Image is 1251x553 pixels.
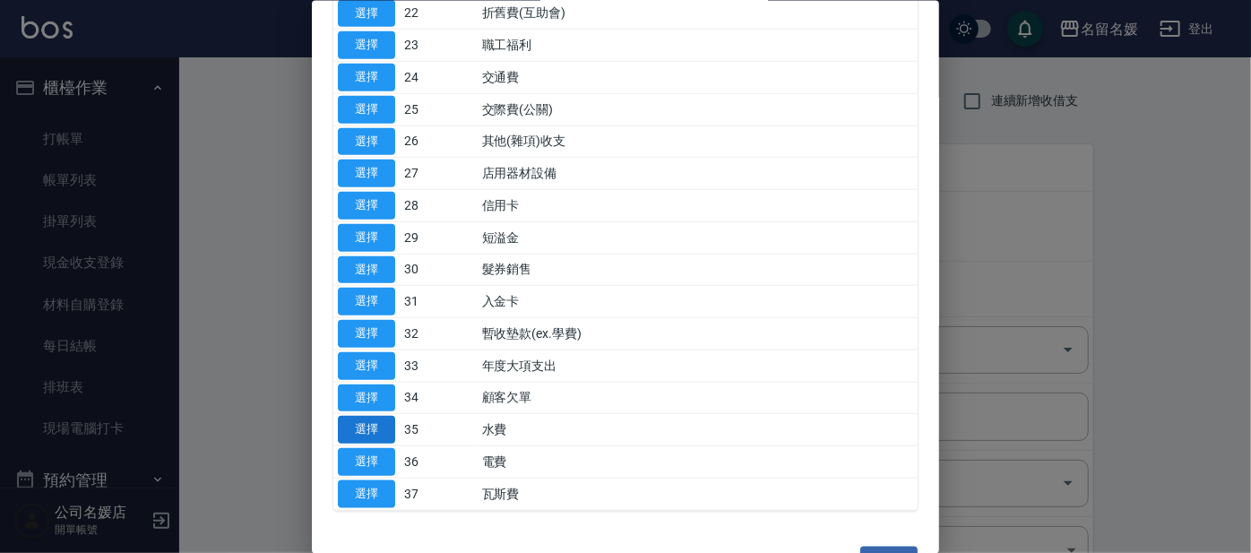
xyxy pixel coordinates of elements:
[478,350,918,382] td: 年度大項支出
[400,285,478,317] td: 31
[338,351,395,379] button: 選擇
[478,61,918,93] td: 交通費
[400,350,478,382] td: 33
[478,221,918,254] td: 短溢金
[338,95,395,123] button: 選擇
[478,382,918,414] td: 顧客欠單
[400,254,478,286] td: 30
[338,223,395,251] button: 選擇
[400,478,478,510] td: 37
[478,445,918,478] td: 電費
[478,125,918,158] td: 其他(雜項)收支
[478,285,918,317] td: 入金卡
[338,255,395,283] button: 選擇
[400,29,478,61] td: 23
[338,160,395,187] button: 選擇
[338,192,395,220] button: 選擇
[400,93,478,125] td: 25
[338,448,395,476] button: 選擇
[478,317,918,350] td: 暫收墊款(ex.學費)
[400,189,478,221] td: 28
[338,64,395,91] button: 選擇
[338,31,395,59] button: 選擇
[478,254,918,286] td: 髮券銷售
[400,221,478,254] td: 29
[400,317,478,350] td: 32
[400,382,478,414] td: 34
[478,478,918,510] td: 瓦斯費
[478,413,918,445] td: 水費
[338,416,395,444] button: 選擇
[478,93,918,125] td: 交際費(公關)
[338,384,395,411] button: 選擇
[478,29,918,61] td: 職工福利
[400,125,478,158] td: 26
[478,157,918,189] td: 店用器材設備
[338,127,395,155] button: 選擇
[338,288,395,315] button: 選擇
[400,61,478,93] td: 24
[478,189,918,221] td: 信用卡
[400,413,478,445] td: 35
[338,320,395,348] button: 選擇
[400,157,478,189] td: 27
[400,445,478,478] td: 36
[338,480,395,507] button: 選擇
